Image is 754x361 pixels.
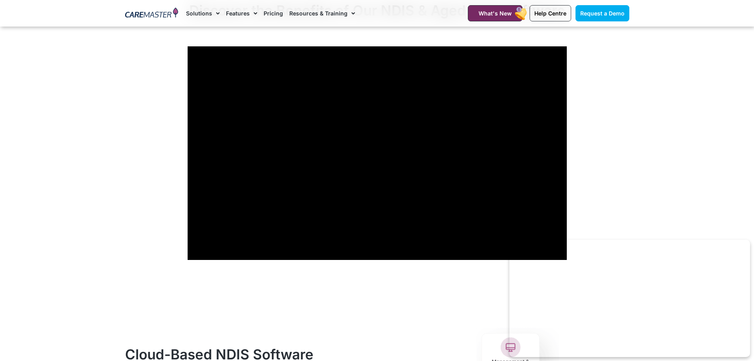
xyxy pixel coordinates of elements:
[479,10,512,17] span: What's New
[575,5,629,21] a: Request a Demo
[534,10,566,17] span: Help Centre
[509,240,750,357] iframe: Popup CTA
[530,5,571,21] a: Help Centre
[125,8,179,19] img: CareMaster Logo
[468,5,522,21] a: What's New
[580,10,625,17] span: Request a Demo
